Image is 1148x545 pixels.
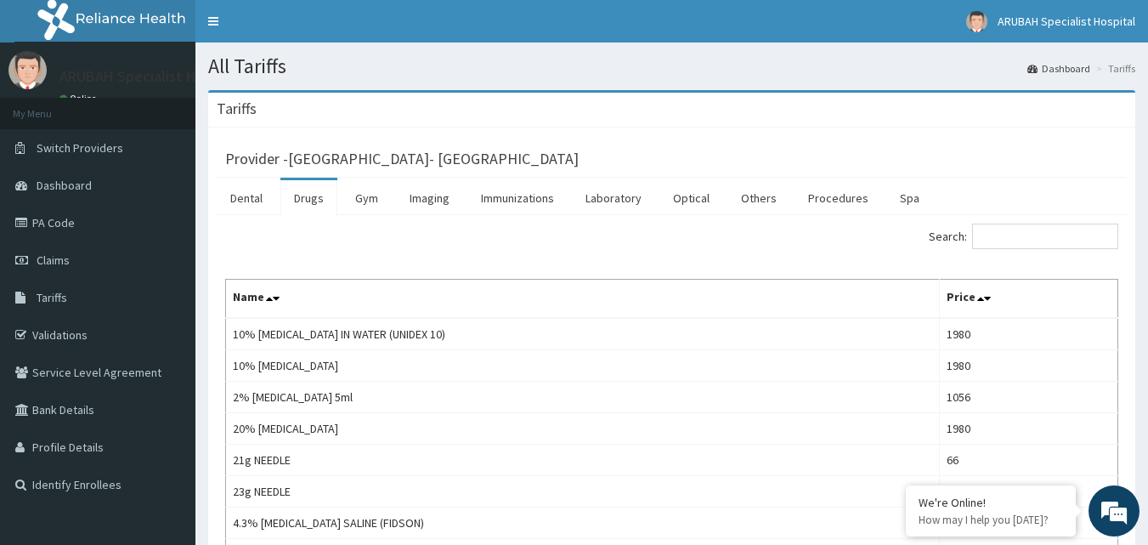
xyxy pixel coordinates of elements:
td: 21g NEEDLE [226,445,940,476]
a: Online [59,93,100,105]
h3: Tariffs [217,101,257,116]
td: 66 [940,445,1118,476]
a: Dashboard [1027,61,1090,76]
img: User Image [8,51,47,89]
span: Switch Providers [37,140,123,156]
th: Name [226,280,940,319]
a: Laboratory [572,180,655,216]
p: How may I help you today? [919,513,1063,527]
td: 1056 [940,382,1118,413]
td: 1980 [940,413,1118,445]
li: Tariffs [1092,61,1135,76]
div: We're Online! [919,495,1063,510]
td: 66 [940,476,1118,508]
td: 10% [MEDICAL_DATA] [226,350,940,382]
a: Drugs [280,180,337,216]
a: Spa [886,180,933,216]
a: Imaging [396,180,463,216]
td: 10% [MEDICAL_DATA] IN WATER (UNIDEX 10) [226,318,940,350]
td: 1980 [940,350,1118,382]
h1: All Tariffs [208,55,1135,77]
span: Tariffs [37,290,67,305]
input: Search: [972,224,1118,249]
a: Procedures [795,180,882,216]
span: Dashboard [37,178,92,193]
td: 2% [MEDICAL_DATA] 5ml [226,382,940,413]
a: Others [727,180,790,216]
img: User Image [966,11,987,32]
th: Price [940,280,1118,319]
label: Search: [929,224,1118,249]
td: 23g NEEDLE [226,476,940,508]
a: Optical [659,180,723,216]
td: 4.3% [MEDICAL_DATA] SALINE (FIDSON) [226,508,940,539]
td: 1980 [940,318,1118,350]
h3: Provider - [GEOGRAPHIC_DATA]- [GEOGRAPHIC_DATA] [225,151,579,167]
a: Dental [217,180,276,216]
span: Claims [37,253,70,268]
td: 20% [MEDICAL_DATA] [226,413,940,445]
span: ARUBAH Specialist Hospital [998,14,1135,29]
a: Immunizations [467,180,568,216]
p: ARUBAH Specialist Hospital [59,69,242,84]
a: Gym [342,180,392,216]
